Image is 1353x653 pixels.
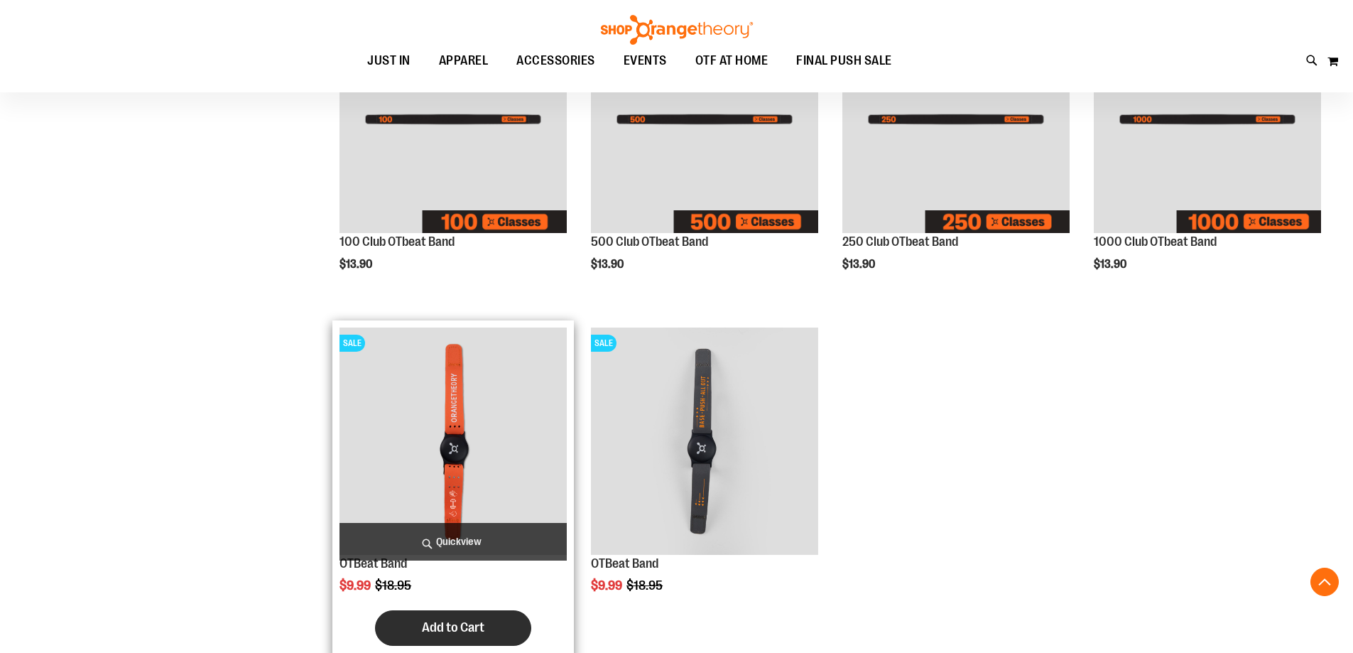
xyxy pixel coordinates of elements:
span: $13.90 [591,258,626,271]
img: Image of 250 Club OTbeat Band [842,6,1070,233]
span: $13.90 [842,258,877,271]
a: APPAREL [425,45,503,77]
a: Image of 500 Club OTbeat BandNEW [591,6,818,235]
span: SALE [339,335,365,352]
a: OTBeat Band [591,556,658,571]
span: $13.90 [339,258,374,271]
img: OTBeat Band [339,328,567,555]
span: APPAREL [439,45,489,77]
img: Image of 1000 Club OTbeat Band [1094,6,1321,233]
span: $18.95 [375,578,413,593]
span: EVENTS [624,45,667,77]
a: OTF AT HOME [681,45,783,77]
a: OTBeat Band [339,556,407,571]
button: Back To Top [1310,568,1339,596]
div: product [584,320,825,629]
span: $13.90 [1094,258,1129,271]
a: ACCESSORIES [502,45,609,77]
span: FINAL PUSH SALE [796,45,892,77]
a: OTBeat BandSALE [591,328,818,557]
a: OTBeat BandSALE [339,328,567,557]
img: Image of 500 Club OTbeat Band [591,6,818,233]
a: 250 Club OTbeat Band [842,234,958,249]
span: JUST IN [367,45,411,77]
a: FINAL PUSH SALE [782,45,906,77]
a: 1000 Club OTbeat Band [1094,234,1217,249]
span: OTF AT HOME [695,45,768,77]
span: $9.99 [339,578,373,593]
img: OTBeat Band [591,328,818,555]
img: Shop Orangetheory [599,15,755,45]
img: Image of 100 Club OTbeat Band [339,6,567,233]
a: JUST IN [353,45,425,77]
span: SALE [591,335,616,352]
button: Add to Cart [375,610,531,646]
span: Add to Cart [422,620,484,635]
a: Image of 250 Club OTbeat BandNEW [842,6,1070,235]
span: $9.99 [591,578,624,593]
a: Image of 1000 Club OTbeat BandNEW [1094,6,1321,235]
a: 500 Club OTbeat Band [591,234,708,249]
a: EVENTS [609,45,681,77]
span: $18.95 [626,578,665,593]
a: Quickview [339,523,567,561]
span: ACCESSORIES [516,45,595,77]
a: 100 Club OTbeat Band [339,234,455,249]
a: Image of 100 Club OTbeat BandNEW [339,6,567,235]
